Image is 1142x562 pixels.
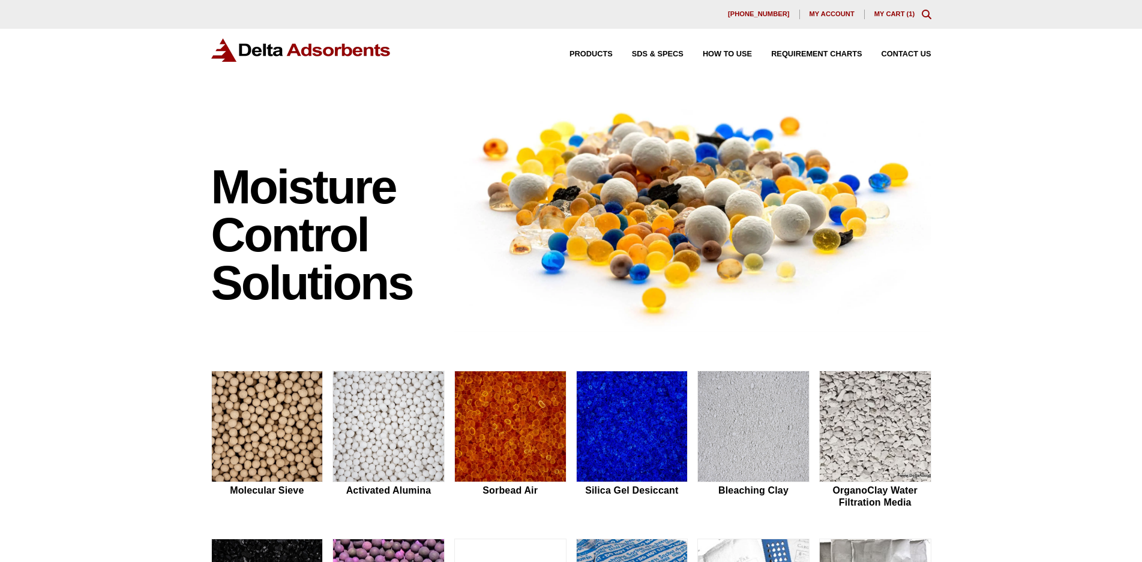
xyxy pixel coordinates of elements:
[632,50,684,58] span: SDS & SPECS
[771,50,862,58] span: Requirement Charts
[211,38,391,62] img: Delta Adsorbents
[576,371,688,510] a: Silica Gel Desiccant
[454,91,931,332] img: Image
[800,10,865,19] a: My account
[454,485,566,496] h2: Sorbead Air
[697,371,810,510] a: Bleaching Clay
[697,485,810,496] h2: Bleaching Clay
[810,11,855,17] span: My account
[703,50,752,58] span: How to Use
[752,50,862,58] a: Requirement Charts
[332,485,445,496] h2: Activated Alumina
[718,10,800,19] a: [PHONE_NUMBER]
[684,50,752,58] a: How to Use
[211,163,443,307] h1: Moisture Control Solutions
[576,485,688,496] h2: Silica Gel Desiccant
[728,11,790,17] span: [PHONE_NUMBER]
[874,10,915,17] a: My Cart (1)
[613,50,684,58] a: SDS & SPECS
[819,485,931,507] h2: OrganoClay Water Filtration Media
[211,371,323,510] a: Molecular Sieve
[454,371,566,510] a: Sorbead Air
[922,10,931,19] div: Toggle Modal Content
[332,371,445,510] a: Activated Alumina
[819,371,931,510] a: OrganoClay Water Filtration Media
[909,10,912,17] span: 1
[211,485,323,496] h2: Molecular Sieve
[569,50,613,58] span: Products
[882,50,931,58] span: Contact Us
[550,50,613,58] a: Products
[862,50,931,58] a: Contact Us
